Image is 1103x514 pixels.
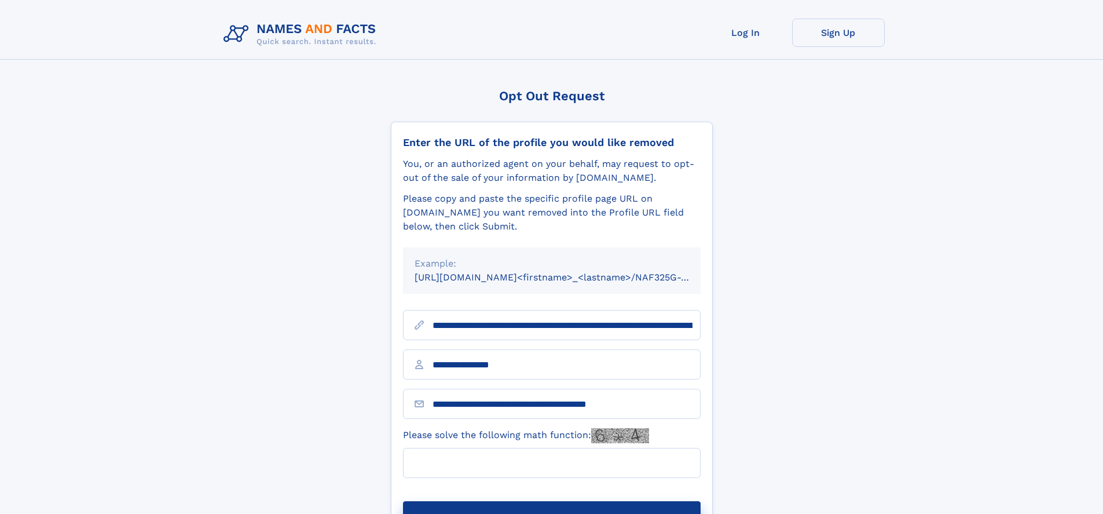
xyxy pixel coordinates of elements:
[415,272,723,283] small: [URL][DOMAIN_NAME]<firstname>_<lastname>/NAF325G-xxxxxxxx
[403,192,701,234] div: Please copy and paste the specific profile page URL on [DOMAIN_NAME] you want removed into the Pr...
[792,19,885,47] a: Sign Up
[403,157,701,185] div: You, or an authorized agent on your behalf, may request to opt-out of the sale of your informatio...
[219,19,386,50] img: Logo Names and Facts
[415,257,689,271] div: Example:
[699,19,792,47] a: Log In
[403,428,649,443] label: Please solve the following math function:
[403,136,701,149] div: Enter the URL of the profile you would like removed
[391,89,713,103] div: Opt Out Request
